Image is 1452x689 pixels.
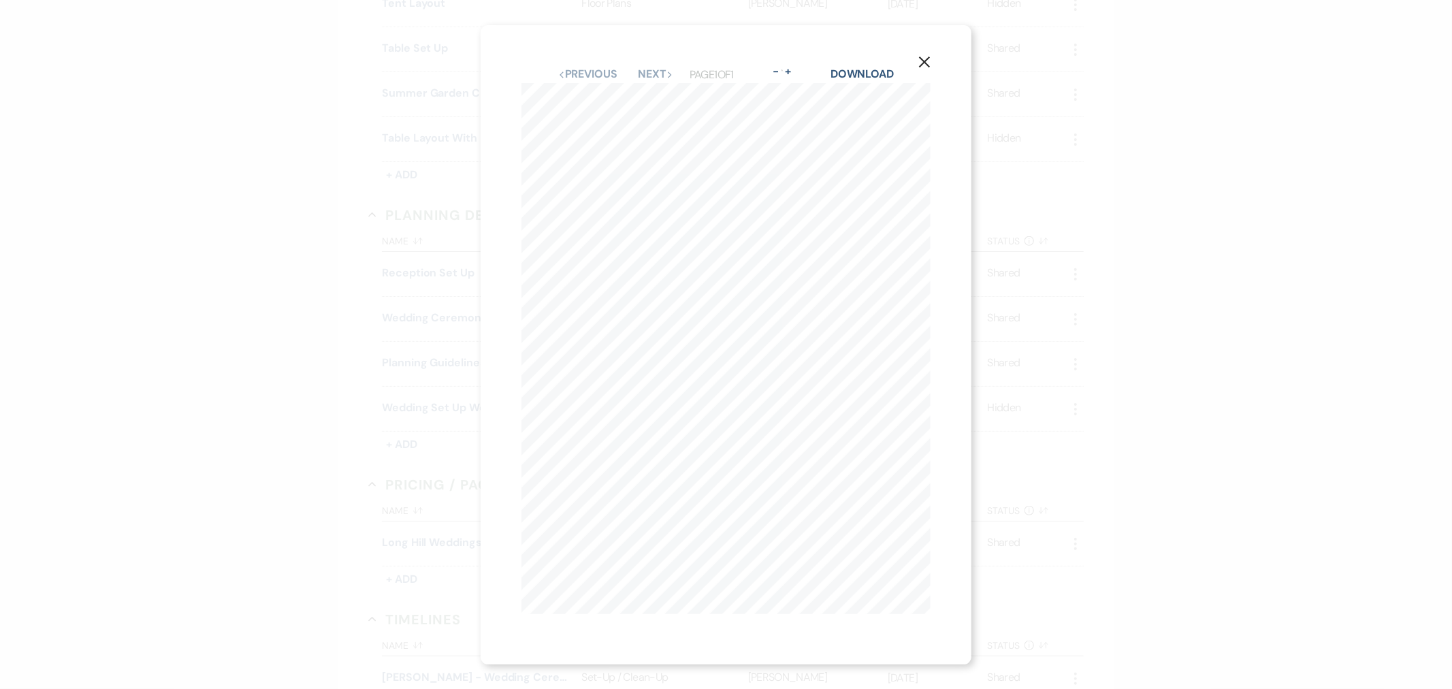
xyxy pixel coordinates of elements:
button: Next [639,69,674,80]
button: Previous [558,69,617,80]
button: + [783,66,794,77]
a: Download [830,67,894,81]
button: - [771,66,781,77]
p: Page 1 of 1 [690,66,734,84]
